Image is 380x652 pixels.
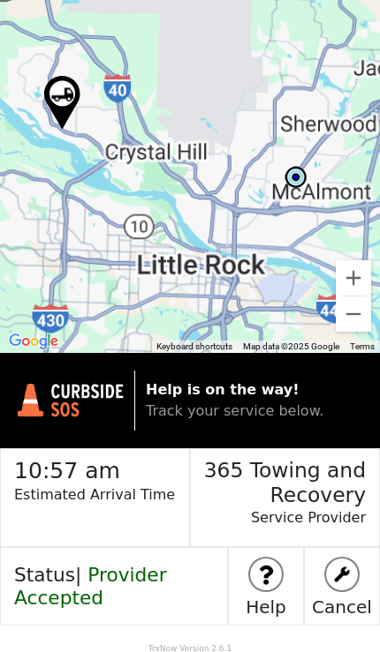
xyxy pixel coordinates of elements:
button: Zoom in [336,260,371,296]
p: Service Provider [191,507,366,546]
h5: Help [229,596,303,618]
a: Open this area in Google Maps (opens a new window) [4,330,63,353]
span: Map data ©2025 Google [243,341,339,351]
a: Terms (opens in new tab) [350,341,375,351]
img: logo stuff [250,558,282,590]
h5: Cancel [305,596,379,618]
img: trx now logo [18,384,124,417]
img: logo stuff [326,558,358,590]
button: Keyboard shortcuts [156,341,232,353]
button: Zoom out [336,296,371,332]
h3: 365 Towing and Recovery [191,449,366,507]
h4: Status | [1,564,227,610]
p: Estimated Arrival Time [14,484,189,523]
strong: Help is on the way! [146,381,300,398]
h2: 10:57 am [14,449,189,484]
span: Track your service below. [146,402,323,419]
span: Provider Accepted [14,564,167,609]
img: Google [4,330,63,353]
